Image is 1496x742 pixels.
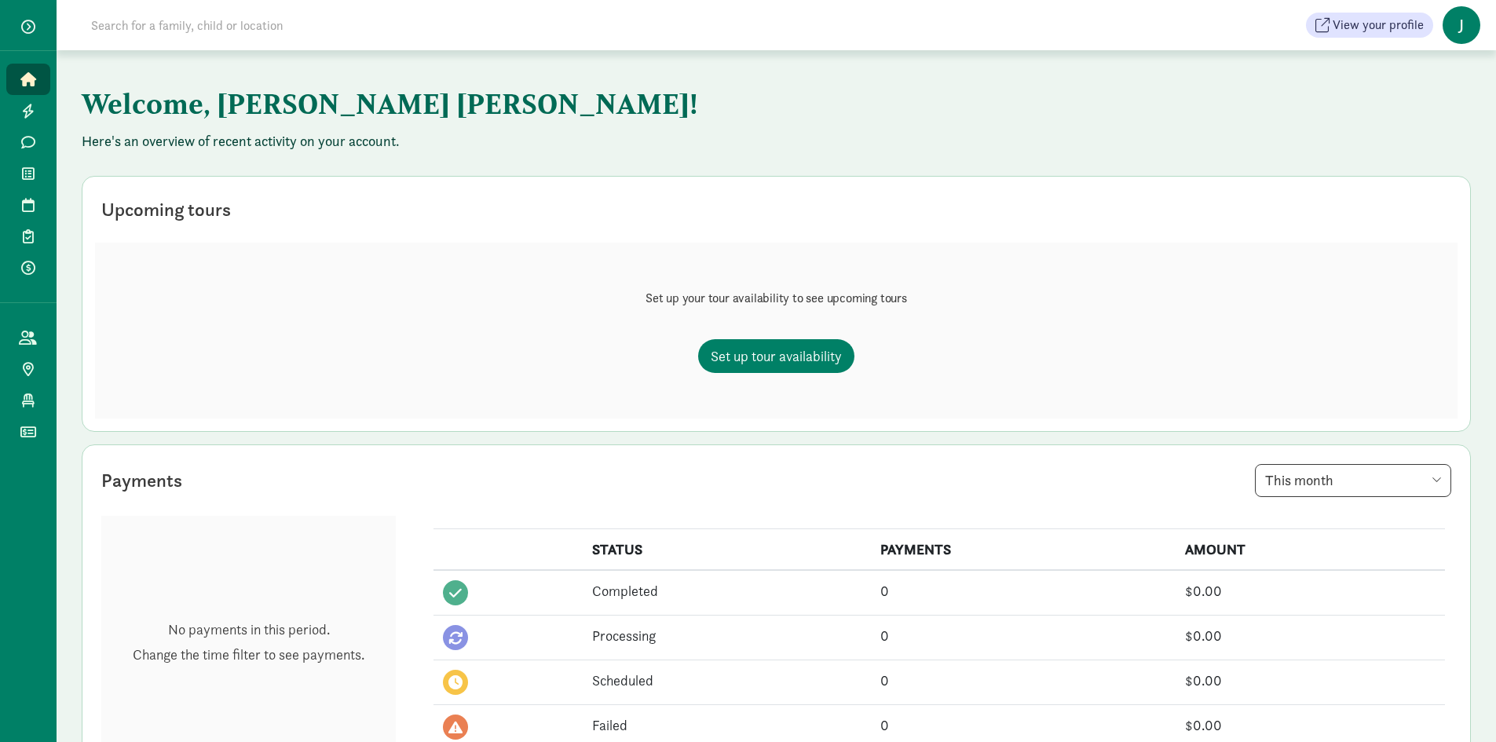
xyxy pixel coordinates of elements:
[1185,580,1436,601] div: $0.00
[592,715,861,736] div: Failed
[880,580,1165,601] div: 0
[592,580,861,601] div: Completed
[880,670,1165,691] div: 0
[1306,13,1433,38] button: View your profile
[1176,529,1445,571] th: AMOUNT
[1443,6,1480,44] span: J
[1185,625,1436,646] div: $0.00
[1185,670,1436,691] div: $0.00
[711,345,842,367] span: Set up tour availability
[133,620,364,639] p: No payments in this period.
[880,715,1165,736] div: 0
[871,529,1175,571] th: PAYMENTS
[101,466,182,495] div: Payments
[646,289,907,308] p: Set up your tour availability to see upcoming tours
[101,196,231,224] div: Upcoming tours
[82,75,859,132] h1: Welcome, [PERSON_NAME] [PERSON_NAME]!
[698,339,854,373] a: Set up tour availability
[1333,16,1424,35] span: View your profile
[82,9,522,41] input: Search for a family, child or location
[583,529,871,571] th: STATUS
[592,625,861,646] div: Processing
[133,645,364,664] p: Change the time filter to see payments.
[82,132,1471,151] p: Here's an overview of recent activity on your account.
[1185,715,1436,736] div: $0.00
[592,670,861,691] div: Scheduled
[880,625,1165,646] div: 0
